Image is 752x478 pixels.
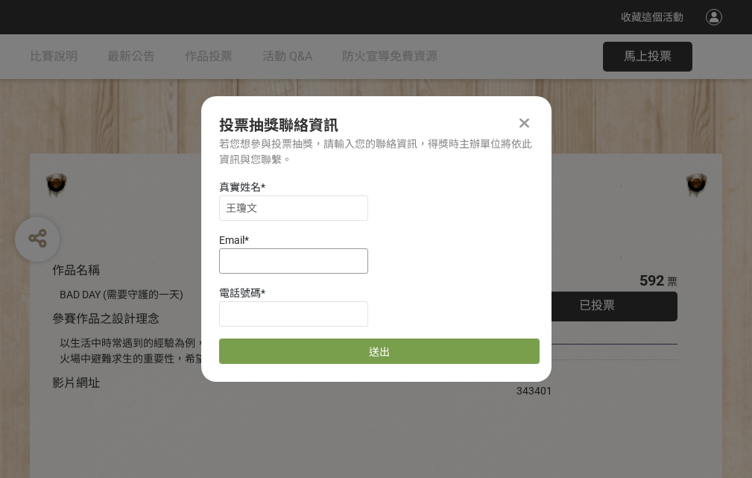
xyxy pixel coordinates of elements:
[30,34,78,79] a: 比賽說明
[262,34,312,79] a: 活動 Q&A
[556,368,631,383] iframe: Facebook Share
[219,136,534,168] div: 若您想參與投票抽獎，請輸入您的聯絡資訊，得獎時主辦單位將依此資訊與您聯繫。
[219,114,534,136] div: 投票抽獎聯絡資訊
[52,376,100,390] span: 影片網址
[185,49,233,63] span: 作品投票
[621,11,683,23] span: 收藏這個活動
[639,271,664,289] span: 592
[60,336,472,367] div: 以生活中時常遇到的經驗為例，透過對比的方式宣傳住宅用火災警報器、家庭逃生計畫及火場中避難求生的重要性，希望透過趣味的短影音讓更多人認識到更多的防火觀念。
[52,263,100,277] span: 作品名稱
[603,42,692,72] button: 馬上投票
[219,234,244,246] span: Email
[667,276,677,288] span: 票
[219,339,540,364] button: 送出
[60,287,472,303] div: BAD DAY (需要守護的一天)
[219,287,261,299] span: 電話號碼
[30,49,78,63] span: 比賽說明
[219,181,261,193] span: 真實姓名
[624,49,672,63] span: 馬上投票
[52,312,159,326] span: 參賽作品之設計理念
[262,49,312,63] span: 活動 Q&A
[107,49,155,63] span: 最新公告
[342,34,437,79] a: 防火宣導免費資源
[342,49,437,63] span: 防火宣導免費資源
[579,298,615,312] span: 已投票
[107,34,155,79] a: 最新公告
[185,34,233,79] a: 作品投票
